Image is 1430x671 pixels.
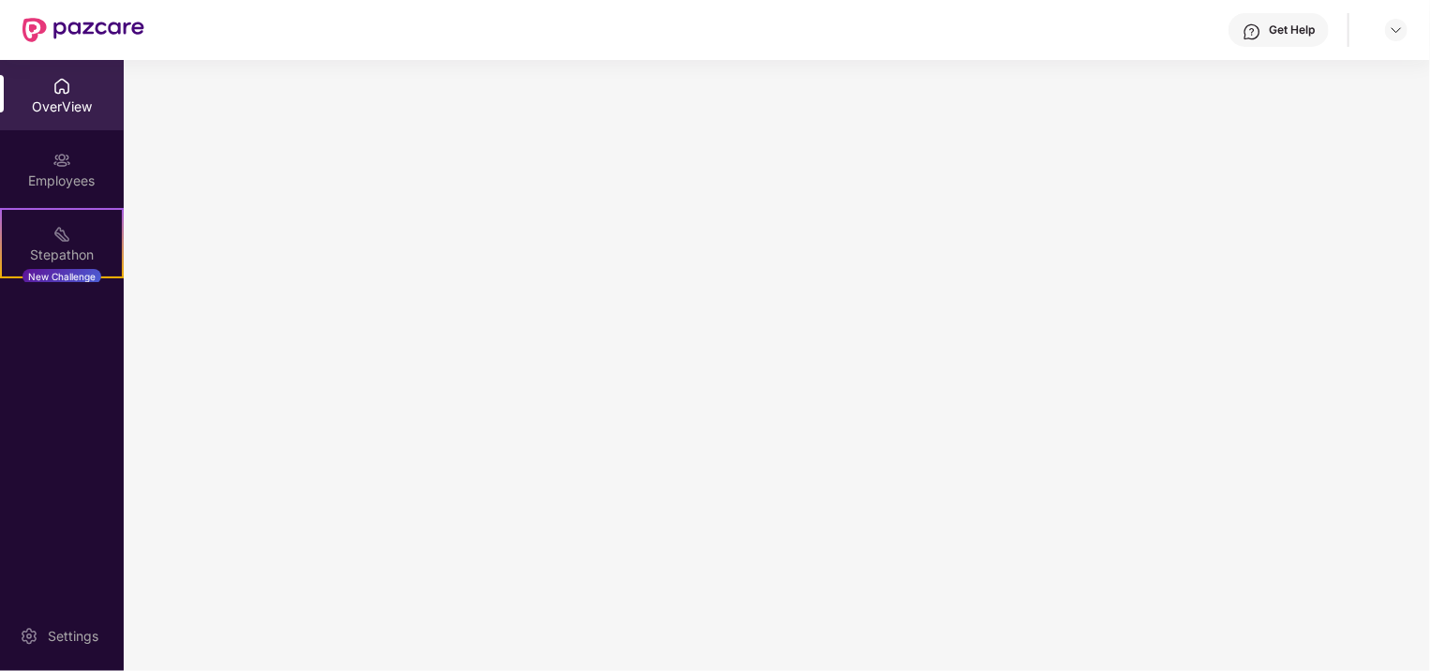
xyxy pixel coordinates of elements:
img: svg+xml;base64,PHN2ZyBpZD0iSGVscC0zMngzMiIgeG1sbnM9Imh0dHA6Ly93d3cudzMub3JnLzIwMDAvc3ZnIiB3aWR0aD... [1243,22,1261,41]
div: Get Help [1269,22,1315,37]
img: svg+xml;base64,PHN2ZyBpZD0iRHJvcGRvd24tMzJ4MzIiIHhtbG5zPSJodHRwOi8vd3d3LnczLm9yZy8yMDAwL3N2ZyIgd2... [1389,22,1404,37]
img: svg+xml;base64,PHN2ZyB4bWxucz0iaHR0cDovL3d3dy53My5vcmcvMjAwMC9zdmciIHdpZHRoPSIyMSIgaGVpZ2h0PSIyMC... [52,225,71,244]
img: svg+xml;base64,PHN2ZyBpZD0iU2V0dGluZy0yMHgyMCIgeG1sbnM9Imh0dHA6Ly93d3cudzMub3JnLzIwMDAvc3ZnIiB3aW... [20,627,38,646]
div: Settings [42,627,104,646]
div: New Challenge [22,269,101,284]
div: Stepathon [2,246,122,264]
img: New Pazcare Logo [22,18,144,42]
img: svg+xml;base64,PHN2ZyBpZD0iRW1wbG95ZWVzIiB4bWxucz0iaHR0cDovL3d3dy53My5vcmcvMjAwMC9zdmciIHdpZHRoPS... [52,151,71,170]
img: svg+xml;base64,PHN2ZyBpZD0iSG9tZSIgeG1sbnM9Imh0dHA6Ly93d3cudzMub3JnLzIwMDAvc3ZnIiB3aWR0aD0iMjAiIG... [52,77,71,96]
